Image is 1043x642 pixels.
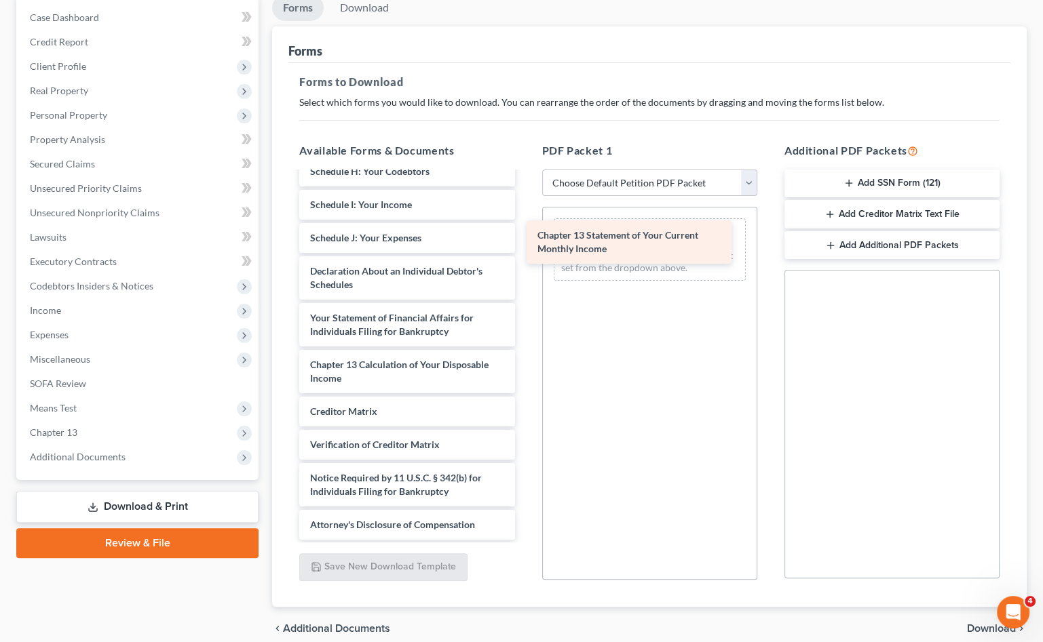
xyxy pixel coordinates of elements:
button: Download chevron_right [967,623,1027,634]
span: Additional Documents [30,451,126,462]
span: Income [30,304,61,316]
a: Download & Print [16,491,259,523]
a: Lawsuits [19,225,259,249]
span: 4 [1025,596,1036,607]
a: Secured Claims [19,152,259,176]
h5: Additional PDF Packets [784,142,1000,159]
i: chevron_right [1016,623,1027,634]
span: Personal Property [30,109,107,121]
button: Save New Download Template [299,553,468,582]
h5: Available Forms & Documents [299,142,514,159]
span: Lawsuits [30,231,67,243]
span: Schedule J: Your Expenses [310,232,421,243]
a: Executory Contracts [19,249,259,274]
span: Your Statement of Financial Affairs for Individuals Filing for Bankruptcy [310,312,474,337]
a: Unsecured Priority Claims [19,176,259,201]
span: Attorney's Disclosure of Compensation [310,519,475,530]
a: Unsecured Nonpriority Claims [19,201,259,225]
span: Chapter 13 [30,426,77,438]
a: chevron_left Additional Documents [272,623,390,634]
span: Verification of Creditor Matrix [310,439,440,450]
span: Secured Claims [30,158,95,169]
div: Forms [288,43,322,59]
span: Chapter 13 Calculation of Your Disposable Income [310,359,489,384]
button: Add SSN Form (121) [784,169,1000,198]
span: Download [967,623,1016,634]
iframe: Intercom live chat [997,596,1029,628]
span: Declaration About an Individual Debtor's Schedules [310,265,482,290]
a: SOFA Review [19,372,259,396]
a: Review & File [16,528,259,558]
span: Chapter 13 Statement of Your Current Monthly Income [537,229,698,254]
a: Property Analysis [19,127,259,152]
a: Credit Report [19,30,259,54]
span: Unsecured Nonpriority Claims [30,207,159,218]
span: Executory Contracts [30,256,117,267]
p: Select which forms you would like to download. You can rearrange the order of the documents by dr... [299,96,1000,109]
span: Miscellaneous [30,353,90,365]
button: Add Creditor Matrix Text File [784,200,1000,228]
div: Drag-and-drop in any documents from the left. These will be merged into the Petition PDF Packet. ... [554,218,746,281]
span: Schedule H: Your Codebtors [310,165,430,177]
span: Schedule I: Your Income [310,199,412,210]
span: Additional Documents [283,623,390,634]
span: Credit Report [30,36,88,47]
span: Creditor Matrix [310,405,377,417]
span: Property Analysis [30,134,105,145]
button: Add Additional PDF Packets [784,231,1000,260]
span: Codebtors Insiders & Notices [30,280,153,292]
span: Client Profile [30,60,86,72]
a: Case Dashboard [19,5,259,30]
span: Real Property [30,85,88,96]
span: Expenses [30,329,69,340]
span: Case Dashboard [30,12,99,23]
span: SOFA Review [30,378,86,389]
span: Means Test [30,402,77,414]
i: chevron_left [272,623,283,634]
span: Notice Required by 11 U.S.C. § 342(b) for Individuals Filing for Bankruptcy [310,472,482,497]
h5: PDF Packet 1 [542,142,757,159]
span: Unsecured Priority Claims [30,182,142,194]
h5: Forms to Download [299,74,1000,90]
